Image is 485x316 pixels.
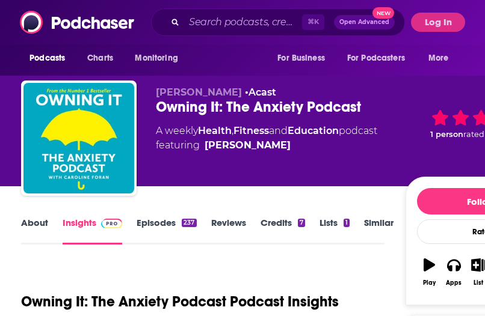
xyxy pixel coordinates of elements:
a: Fitness [233,125,269,136]
button: open menu [21,47,81,70]
span: Open Advanced [339,19,389,25]
button: Play [417,251,442,294]
button: open menu [339,47,422,70]
a: Education [288,125,339,136]
input: Search podcasts, credits, & more... [184,13,302,32]
span: ⌘ K [302,14,324,30]
span: [PERSON_NAME] [156,87,242,98]
span: 1 person [430,130,463,139]
div: A weekly podcast [156,124,377,153]
div: Apps [446,279,462,287]
span: Charts [87,50,113,67]
div: Play [423,279,436,287]
span: New [372,7,394,19]
button: open menu [126,47,193,70]
a: Similar [364,217,394,245]
img: Podchaser - Follow, Share and Rate Podcasts [20,11,135,34]
button: open menu [269,47,340,70]
a: Lists1 [320,217,350,245]
h1: Owning It: The Anxiety Podcast Podcast Insights [21,293,339,311]
span: Monitoring [135,50,178,67]
a: [PERSON_NAME] [205,138,291,153]
span: and [269,125,288,136]
a: Episodes237 [137,217,196,245]
span: More [428,50,449,67]
button: Open AdvancedNew [334,15,395,29]
a: Charts [79,47,120,70]
span: • [245,87,276,98]
a: About [21,217,48,245]
img: Owning It: The Anxiety Podcast [23,83,134,193]
span: , [232,125,233,136]
a: InsightsPodchaser Pro [63,217,122,245]
div: 237 [182,219,196,227]
span: Podcasts [29,50,65,67]
button: Apps [442,251,466,294]
div: 7 [298,219,305,227]
span: featuring [156,138,377,153]
a: Credits7 [261,217,305,245]
span: For Business [277,50,325,67]
button: open menu [420,47,464,70]
a: Health [198,125,232,136]
div: List [474,279,483,287]
a: Reviews [211,217,246,245]
img: Podchaser Pro [101,219,122,228]
div: 1 [344,219,350,227]
div: Search podcasts, credits, & more... [151,8,405,36]
button: Log In [411,13,465,32]
span: For Podcasters [347,50,405,67]
a: Acast [249,87,276,98]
